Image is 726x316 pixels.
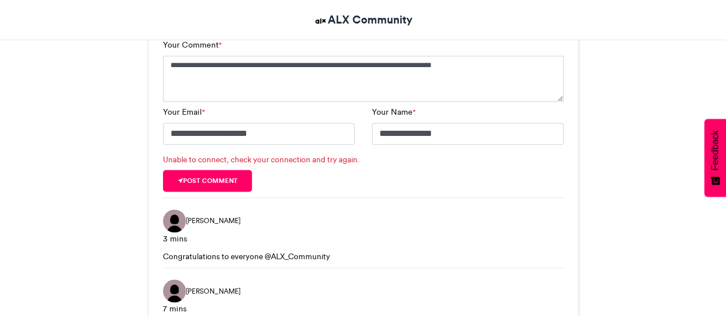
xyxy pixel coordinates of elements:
img: ALX Community [313,14,328,28]
label: Your Name [372,106,416,118]
div: Unable to connect, check your connection and try again. [163,154,564,165]
span: [PERSON_NAME] [186,286,240,296]
label: Your Comment [163,39,222,51]
div: Congratulations to everyone @ALX_Community [163,250,564,262]
img: Ian [163,279,186,302]
img: Kazeem [163,209,186,232]
div: 7 mins [163,302,564,314]
span: Feedback [710,130,720,170]
div: 3 mins [163,232,564,244]
a: ALX Community [313,11,413,28]
span: [PERSON_NAME] [186,215,240,225]
label: Your Email [163,106,205,118]
button: Feedback - Show survey [704,119,726,197]
button: Post comment [163,170,253,192]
